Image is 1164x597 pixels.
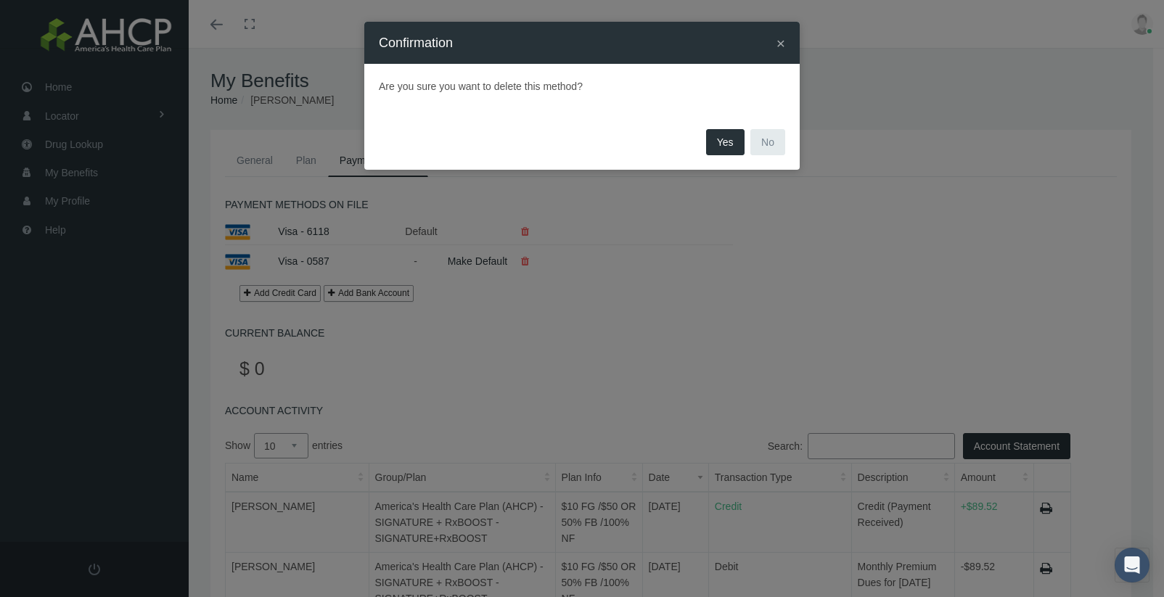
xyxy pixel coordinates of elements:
[379,33,453,53] h4: Confirmation
[776,36,785,51] button: Close
[379,78,785,94] div: Are you sure you want to delete this method?
[750,129,785,155] button: No
[1115,548,1149,582] div: Open Intercom Messenger
[706,129,745,155] button: Yes
[776,35,785,52] span: ×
